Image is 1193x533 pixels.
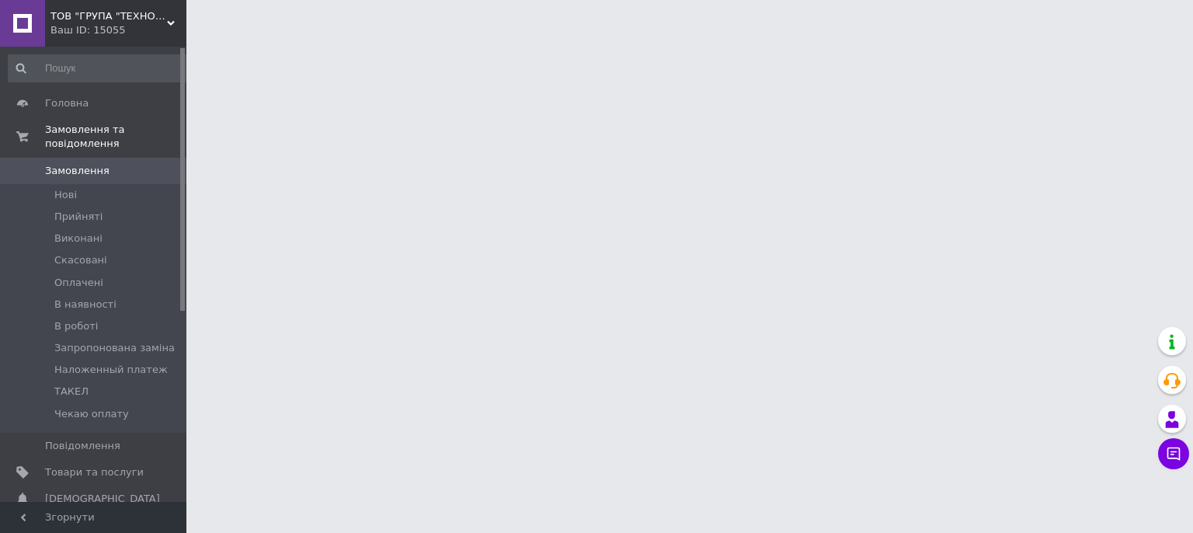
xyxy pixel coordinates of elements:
span: Прийняті [54,210,103,224]
span: Замовлення та повідомлення [45,123,186,151]
span: Товари та послуги [45,465,144,479]
span: Скасовані [54,253,107,267]
span: ТОВ "ГРУПА "ТЕХНОДНІПРО" [50,9,167,23]
span: Головна [45,96,89,110]
span: Наложенный платеж [54,363,168,377]
button: Чат з покупцем [1158,438,1189,469]
span: Виконані [54,232,103,246]
div: Ваш ID: 15055 [50,23,186,37]
span: В роботі [54,319,98,333]
span: Запропонована заміна [54,341,175,355]
span: Повідомлення [45,439,120,453]
span: Оплачені [54,276,103,290]
span: В наявності [54,298,117,312]
span: ТАКЕЛ [54,385,89,399]
span: [DEMOGRAPHIC_DATA] [45,492,160,506]
span: Нові [54,188,77,202]
span: Чекаю оплату [54,407,129,421]
input: Пошук [8,54,192,82]
span: Замовлення [45,164,110,178]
